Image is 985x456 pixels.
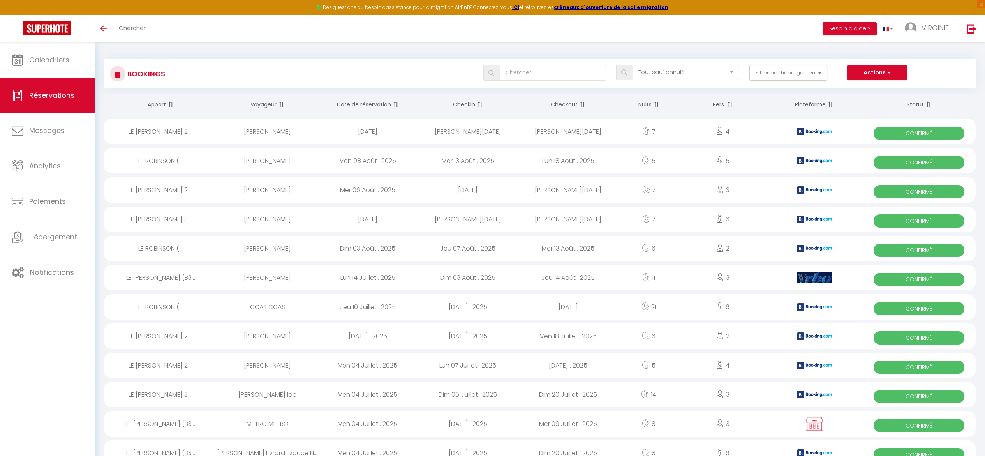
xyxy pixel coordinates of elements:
[899,15,959,42] a: ... VIRGINIE
[217,94,317,115] th: Sort by guest
[23,21,71,35] img: Super Booking
[29,90,74,100] span: Réservations
[29,55,69,65] span: Calendriers
[500,65,606,81] input: Chercher
[905,22,916,34] img: ...
[767,94,862,115] th: Sort by channel
[847,65,907,81] button: Actions
[125,65,165,83] h3: Bookings
[518,94,618,115] th: Sort by checkout
[618,94,679,115] th: Sort by nights
[679,94,767,115] th: Sort by people
[113,15,152,42] a: Chercher
[104,94,217,115] th: Sort by rentals
[29,196,66,206] span: Paiements
[554,4,668,11] a: créneaux d'ouverture de la salle migration
[119,24,146,32] span: Chercher
[30,267,74,277] span: Notifications
[922,23,949,33] span: VIRGINIE
[512,4,519,11] a: ICI
[749,65,827,81] button: Filtrer par hébergement
[317,94,418,115] th: Sort by booking date
[823,22,877,35] button: Besoin d'aide ?
[967,24,976,34] img: logout
[29,125,65,135] span: Messages
[418,94,518,115] th: Sort by checkin
[862,94,976,115] th: Sort by status
[29,232,77,242] span: Hébergement
[29,161,61,171] span: Analytics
